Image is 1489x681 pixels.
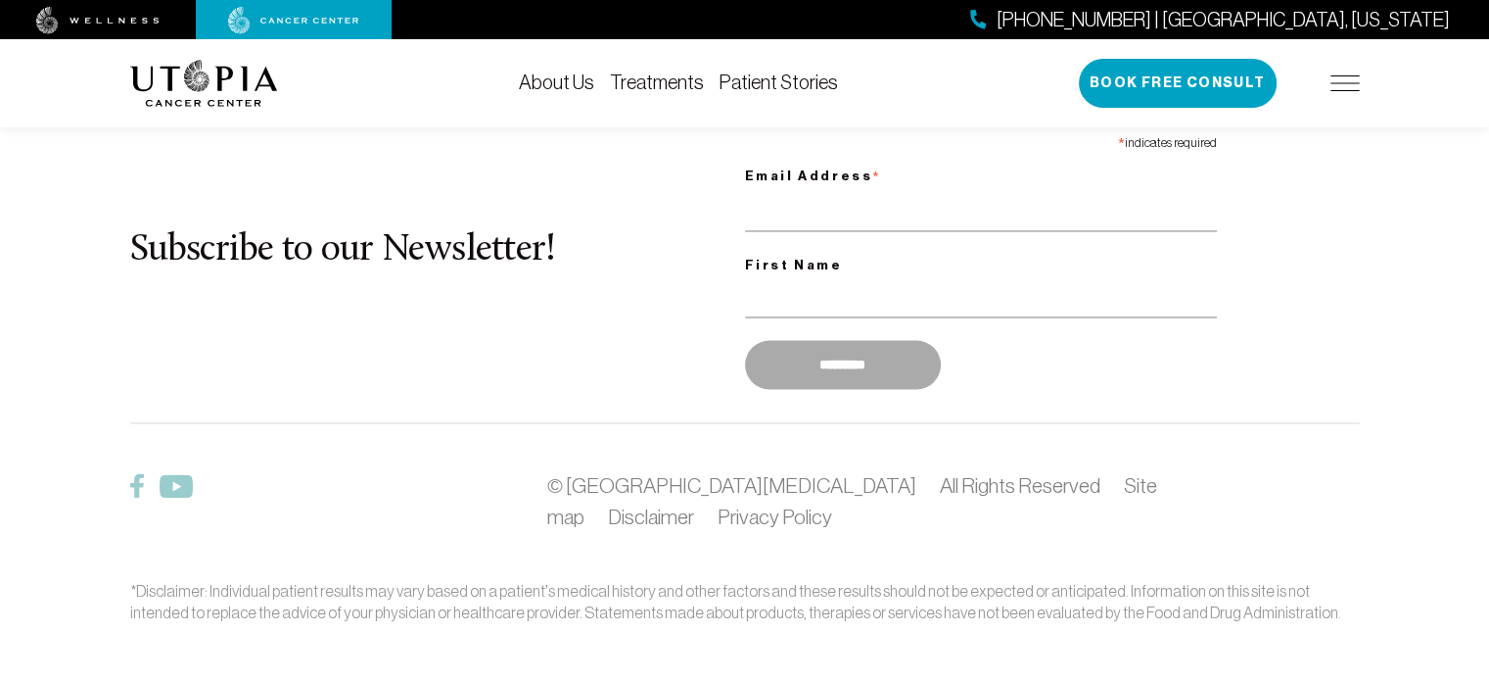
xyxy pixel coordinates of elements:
[720,72,838,93] a: Patient Stories
[130,579,1360,622] div: *Disclaimer: Individual patient results may vary based on a patient’s medical history and other f...
[130,473,144,498] img: Facebook
[519,72,594,93] a: About Us
[718,505,832,527] a: Privacy Policy
[940,474,1100,497] span: All Rights Reserved
[160,474,193,498] img: Twitter
[36,7,160,34] img: wellness
[608,505,694,527] a: Disclaimer
[745,156,1217,191] label: Email Address
[130,230,745,271] h2: Subscribe to our Newsletter!
[997,6,1450,34] span: [PHONE_NUMBER] | [GEOGRAPHIC_DATA], [US_STATE]
[745,126,1217,155] div: indicates required
[130,60,278,107] img: logo
[610,72,704,93] a: Treatments
[745,254,1217,277] label: First Name
[1079,59,1277,108] button: Book Free Consult
[547,474,915,497] a: © [GEOGRAPHIC_DATA][MEDICAL_DATA]
[228,7,359,34] img: cancer center
[1330,75,1360,91] img: icon-hamburger
[970,6,1450,34] a: [PHONE_NUMBER] | [GEOGRAPHIC_DATA], [US_STATE]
